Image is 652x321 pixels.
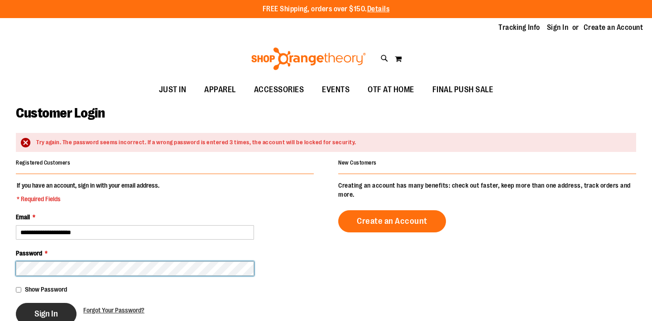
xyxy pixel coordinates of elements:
strong: New Customers [338,160,377,166]
a: APPAREL [195,80,245,100]
span: * Required Fields [17,194,159,203]
a: OTF AT HOME [359,80,423,100]
a: Create an Account [584,23,643,33]
div: Try again. The password seems incorrect. If a wrong password is entered 3 times, the account will... [36,138,627,147]
span: APPAREL [204,80,236,100]
span: Email [16,213,30,221]
a: EVENTS [313,80,359,100]
span: FINAL PUSH SALE [432,80,494,100]
a: Tracking Info [499,23,540,33]
a: Forgot Your Password? [83,306,144,315]
img: Shop Orangetheory [250,47,367,70]
a: Create an Account [338,210,446,232]
span: JUST IN [159,80,187,100]
span: Show Password [25,286,67,293]
span: Forgot Your Password? [83,307,144,314]
a: FINAL PUSH SALE [423,80,503,100]
span: EVENTS [322,80,350,100]
span: ACCESSORIES [254,80,304,100]
span: Customer Login [16,105,105,121]
a: ACCESSORIES [245,80,313,100]
p: Creating an account has many benefits: check out faster, keep more than one address, track orders... [338,181,636,199]
span: OTF AT HOME [368,80,414,100]
span: Password [16,250,42,257]
a: Details [367,5,390,13]
span: Create an Account [357,216,427,226]
a: Sign In [547,23,569,33]
strong: Registered Customers [16,160,70,166]
legend: If you have an account, sign in with your email address. [16,181,160,203]
a: JUST IN [150,80,196,100]
span: Sign In [34,309,58,319]
p: FREE Shipping, orders over $150. [263,4,390,14]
